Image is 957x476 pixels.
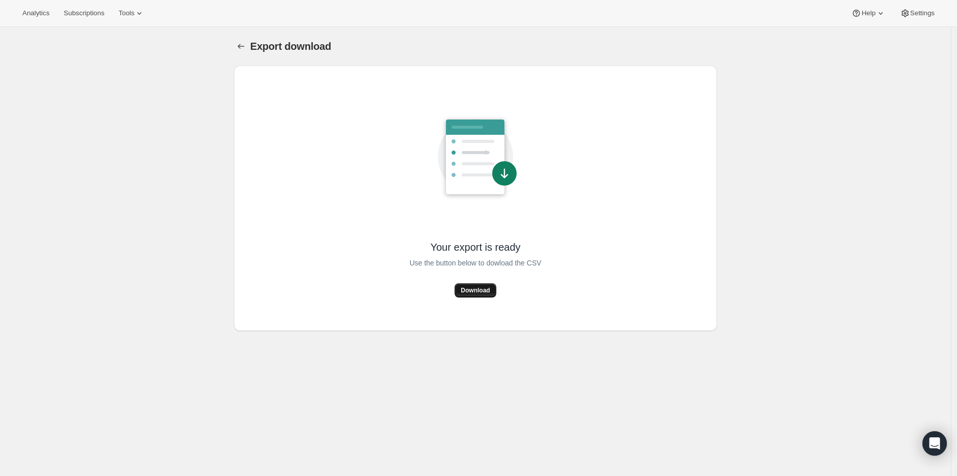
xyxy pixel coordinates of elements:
button: Analytics [16,6,55,20]
button: Help [845,6,891,20]
span: Settings [910,9,935,17]
span: Use the button below to dowload the CSV [409,257,541,269]
button: Tools [112,6,151,20]
button: Settings [894,6,941,20]
span: Your export is ready [430,241,520,254]
span: Export download [250,41,331,52]
span: Tools [118,9,134,17]
span: Subscriptions [64,9,104,17]
span: Download [461,286,490,294]
div: Open Intercom Messenger [922,431,947,456]
span: Analytics [22,9,49,17]
button: Download [455,283,496,297]
button: Subscriptions [57,6,110,20]
span: Help [861,9,875,17]
button: Export download [234,39,248,53]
